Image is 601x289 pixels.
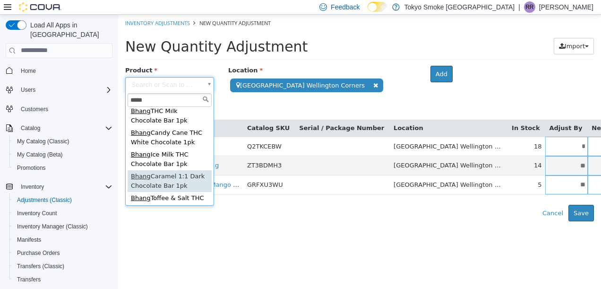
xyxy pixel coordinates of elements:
button: Inventory Count [9,207,116,220]
a: Manifests [13,234,45,245]
p: | [518,1,520,13]
div: THC Milk Chocolate Bar 1pk [9,90,94,112]
div: Ice Milk THC Chocolate Bar 1pk [9,134,94,156]
span: Adjustments (Classic) [17,196,72,204]
span: Promotions [17,164,46,172]
span: Bhang [13,114,33,122]
span: My Catalog (Beta) [17,151,63,158]
span: My Catalog (Beta) [13,149,112,160]
button: Customers [2,102,116,116]
span: Bhang [13,158,33,165]
button: Inventory [2,180,116,193]
span: Manifests [17,236,41,244]
span: Customers [17,103,112,115]
span: Manifests [13,234,112,245]
span: RR [525,1,533,13]
button: Transfers [9,273,116,286]
span: Inventory [17,181,112,193]
a: Transfers (Classic) [13,261,68,272]
span: Bhang [13,93,33,100]
button: Home [2,64,116,78]
button: Purchase Orders [9,246,116,260]
img: Cova [19,2,61,12]
span: Bhang [13,180,33,187]
p: [PERSON_NAME] [539,1,593,13]
span: Purchase Orders [13,247,112,259]
span: Adjustments (Classic) [13,194,112,206]
a: Inventory Manager (Classic) [13,221,92,232]
button: Manifests [9,233,116,246]
a: My Catalog (Classic) [13,136,73,147]
a: Inventory Count [13,208,61,219]
span: Users [17,84,112,96]
button: Catalog [2,122,116,135]
button: My Catalog (Beta) [9,148,116,161]
span: My Catalog (Classic) [13,136,112,147]
div: Ryan Ridsdale [524,1,535,13]
span: Transfers (Classic) [17,263,64,270]
button: Users [17,84,39,96]
input: Dark Mode [368,2,387,12]
div: Toffee & Salt THC Milk Chocolate Bar 1pk [9,177,94,199]
span: Transfers [13,274,112,285]
span: Transfers [17,276,41,283]
span: Inventory Count [17,210,57,217]
button: My Catalog (Classic) [9,135,116,148]
p: Tokyo Smoke [GEOGRAPHIC_DATA] [404,1,515,13]
button: Inventory Manager (Classic) [9,220,116,233]
button: Promotions [9,161,116,175]
a: Customers [17,104,52,115]
span: Promotions [13,162,112,174]
span: Inventory [21,183,44,191]
a: Purchase Orders [13,247,64,259]
span: Feedback [331,2,360,12]
span: Inventory Manager (Classic) [17,223,88,230]
a: Transfers [13,274,44,285]
span: Inventory Manager (Classic) [13,221,112,232]
div: Candy Cane THC White Chocolate 1pk [9,112,94,134]
a: My Catalog (Beta) [13,149,67,160]
span: Transfers (Classic) [13,261,112,272]
a: Home [17,65,40,77]
span: My Catalog (Classic) [17,138,69,145]
button: Transfers (Classic) [9,260,116,273]
button: Adjustments (Classic) [9,193,116,207]
span: Catalog [17,123,112,134]
button: Inventory [17,181,48,193]
button: Users [2,83,116,96]
span: Users [21,86,35,94]
button: Catalog [17,123,44,134]
span: Load All Apps in [GEOGRAPHIC_DATA] [26,20,112,39]
a: Promotions [13,162,50,174]
span: Catalog [21,124,40,132]
div: Caramel 1:1 Dark Chocolate Bar 1pk [9,156,94,177]
span: Bhang [13,136,33,143]
a: Adjustments (Classic) [13,194,76,206]
span: Customers [21,105,48,113]
span: Home [21,67,36,75]
span: Inventory Count [13,208,112,219]
span: Purchase Orders [17,249,60,257]
span: Home [17,65,112,77]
